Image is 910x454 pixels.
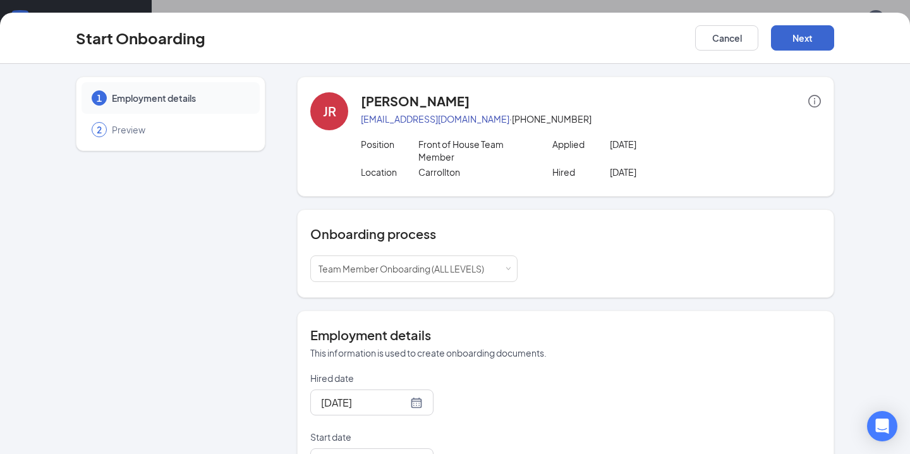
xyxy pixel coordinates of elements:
p: This information is used to create onboarding documents. [310,347,821,359]
h4: [PERSON_NAME] [361,92,470,110]
span: 1 [97,92,102,104]
div: [object Object] [318,256,493,281]
h4: Employment details [310,326,821,344]
input: Sep 16, 2025 [321,395,408,410]
span: info-circle [808,95,821,107]
span: 2 [97,123,102,136]
span: Preview [112,123,247,136]
p: [DATE] [610,166,725,178]
div: JR [323,102,336,120]
p: Start date [310,431,518,443]
button: Cancel [695,25,758,51]
button: Next [771,25,834,51]
h4: Onboarding process [310,225,821,243]
p: Position [361,138,418,150]
div: Open Intercom Messenger [867,411,897,441]
a: [EMAIL_ADDRESS][DOMAIN_NAME] [361,113,509,125]
p: [DATE] [610,138,725,150]
p: Applied [552,138,610,150]
span: Employment details [112,92,247,104]
span: Team Member Onboarding (ALL LEVELS) [318,263,484,274]
p: · [PHONE_NUMBER] [361,113,821,125]
p: Hired [552,166,610,178]
p: Carrollton [418,166,533,178]
p: Front of House Team Member [418,138,533,163]
p: Location [361,166,418,178]
p: Hired date [310,372,518,384]
h3: Start Onboarding [76,27,205,49]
